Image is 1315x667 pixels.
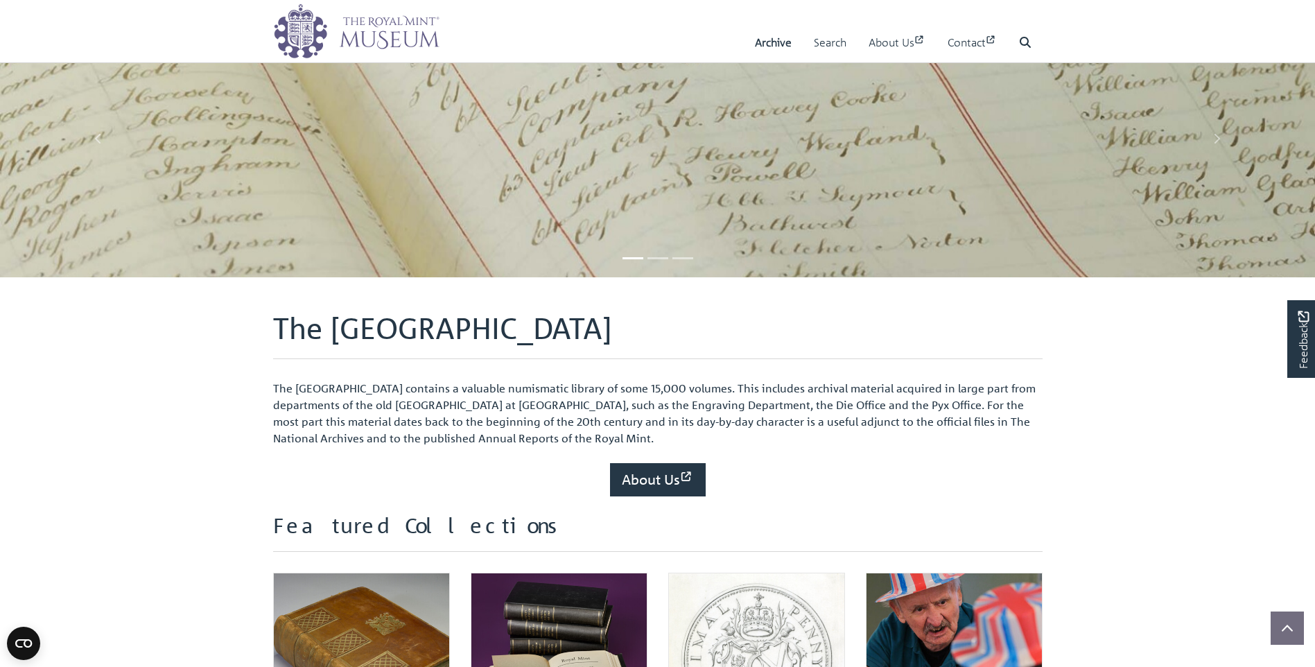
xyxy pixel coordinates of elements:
a: About Us [610,463,706,496]
button: Scroll to top [1271,612,1304,645]
p: The [GEOGRAPHIC_DATA] contains a valuable numismatic library of some 15,000 volumes. This include... [273,380,1043,447]
a: Would you like to provide feedback? [1287,300,1315,378]
a: About Us [869,23,925,62]
a: Archive [755,23,792,62]
img: logo_wide.png [273,3,439,59]
h1: The [GEOGRAPHIC_DATA] [273,311,1043,359]
span: Feedback [1295,311,1312,368]
h2: Featured Collections [273,513,1043,552]
a: Contact [948,23,997,62]
a: Search [814,23,846,62]
button: Open CMP widget [7,627,40,660]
